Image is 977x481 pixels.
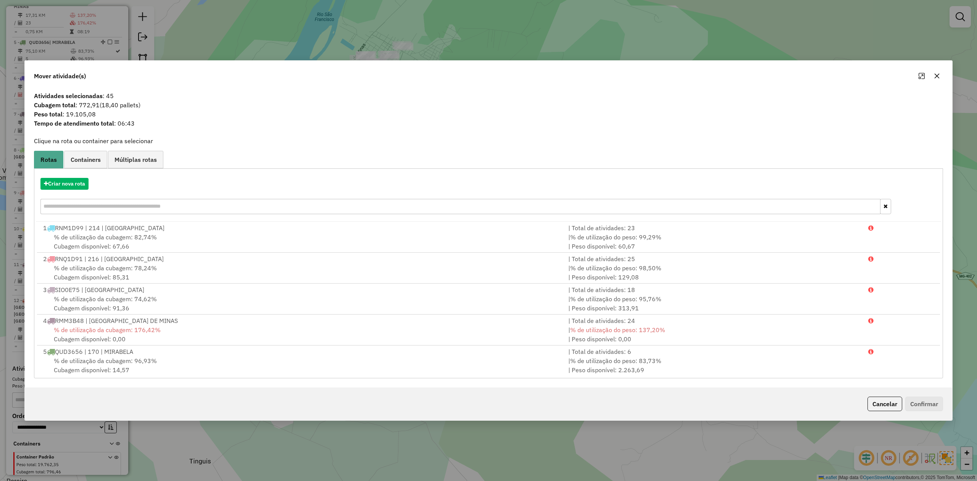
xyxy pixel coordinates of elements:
[916,70,928,82] button: Maximize
[100,101,140,109] span: (18,40 pallets)
[55,255,164,263] span: RNQ1D91 | 216 | [GEOGRAPHIC_DATA]
[39,356,564,374] div: Cubagem disponível: 14,57
[34,110,63,118] strong: Peso total
[34,101,76,109] strong: Cubagem total
[54,357,157,365] span: % de utilização da cubagem: 96,93%
[570,326,665,334] span: % de utilização do peso: 137,20%
[564,316,864,325] div: | Total de atividades: 24
[39,285,564,294] div: 3 SIO0E75 | [GEOGRAPHIC_DATA]
[34,92,103,100] strong: Atividades selecionadas
[40,178,89,190] button: Criar nova rota
[71,157,101,163] span: Containers
[39,232,564,251] div: Cubagem disponível: 67,66
[39,263,564,282] div: Cubagem disponível: 85,31
[564,232,864,251] div: | | Peso disponível: 60,67
[39,254,564,263] div: 2
[34,136,153,145] label: Clique na rota ou container para selecionar
[114,157,157,163] span: Múltiplas rotas
[55,348,133,355] span: QUD3656 | 170 | MIRABELA
[39,347,564,356] div: 5
[39,325,564,344] div: Cubagem disponível: 0,00
[39,294,564,313] div: Cubagem disponível: 91,36
[868,225,874,231] i: Porcentagens após mover as atividades: Cubagem: 279,91% Peso: 321,45%
[570,357,661,365] span: % de utilização do peso: 83,73%
[29,110,948,119] span: : 19.105,08
[564,294,864,313] div: | | Peso disponível: 313,91
[564,223,864,232] div: | Total de atividades: 23
[564,285,864,294] div: | Total de atividades: 18
[868,349,874,355] i: Porcentagens após mover as atividades: Cubagem: 259,65% Peso: 221,07%
[570,295,661,303] span: % de utilização do peso: 95,76%
[29,91,948,100] span: : 45
[55,224,164,232] span: RNM1D99 | 214 | [GEOGRAPHIC_DATA]
[564,263,864,282] div: | | Peso disponível: 129,08
[34,71,86,81] span: Mover atividade(s)
[54,326,161,334] span: % de utilização da cubagem: 176,42%
[867,397,902,411] button: Cancelar
[40,157,57,163] span: Rotas
[868,318,874,324] i: Porcentagens após mover as atividades: Cubagem: 544,47% Peso: 403,29%
[39,223,564,232] div: 1
[564,347,864,356] div: | Total de atividades: 6
[564,254,864,263] div: | Total de atividades: 25
[868,256,874,262] i: Porcentagens após mover as atividades: Cubagem: 275,41% Peso: 320,65%
[564,356,864,374] div: | | Peso disponível: 2.263,69
[54,233,157,241] span: % de utilização da cubagem: 82,74%
[54,295,157,303] span: % de utilização da cubagem: 74,62%
[54,264,157,272] span: % de utilização da cubagem: 78,24%
[564,325,864,344] div: | | Peso disponível: 0,00
[29,119,948,128] span: : 06:43
[34,119,114,127] strong: Tempo de atendimento total
[868,287,874,293] i: Porcentagens após mover as atividades: Cubagem: 289,32% Peso: 353,93%
[39,316,564,325] div: 4 RMM3B48 | [GEOGRAPHIC_DATA] DE MINAS
[570,264,661,272] span: % de utilização do peso: 98,50%
[570,233,661,241] span: % de utilização do peso: 99,29%
[29,100,948,110] span: : 772,91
